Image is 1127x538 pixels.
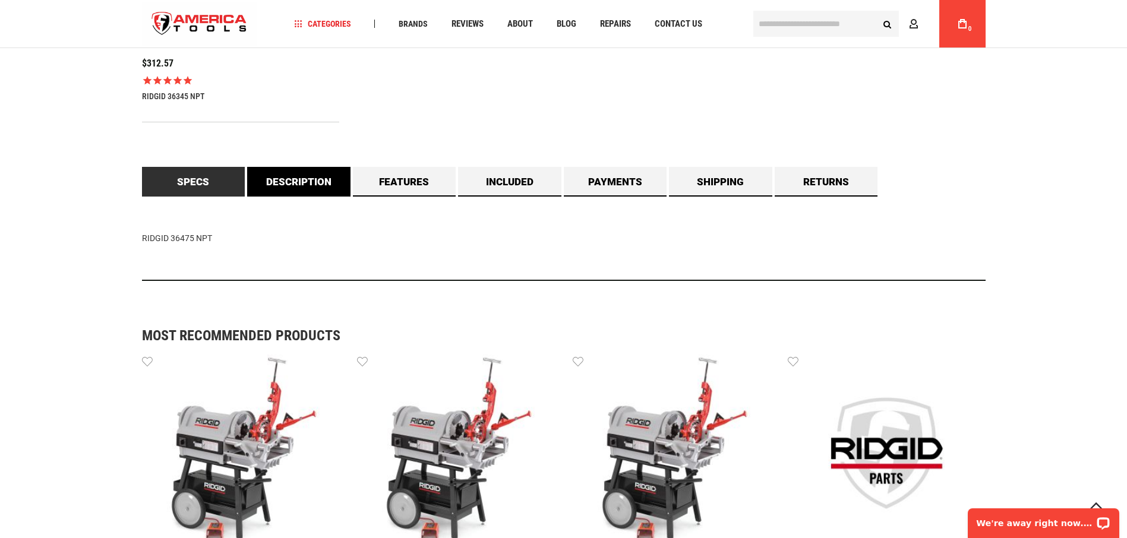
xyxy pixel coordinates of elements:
[353,167,456,197] a: Features
[142,197,986,281] div: RIDGID 36475 NPT
[775,167,878,197] a: Returns
[142,75,340,86] span: Rated 5.0 out of 5 stars 6 reviews
[551,16,582,32] a: Blog
[564,167,667,197] a: Payments
[289,16,356,32] a: Categories
[669,167,772,197] a: Shipping
[399,20,428,28] span: Brands
[142,91,204,101] a: RIDGID 36345 NPT
[960,501,1127,538] iframe: LiveChat chat widget
[557,20,576,29] span: Blog
[502,16,538,32] a: About
[142,58,173,69] span: $312.57
[142,328,944,343] strong: Most Recommended Products
[595,16,636,32] a: Repairs
[876,12,899,35] button: Search
[247,167,351,197] a: Description
[142,2,257,46] img: America Tools
[458,167,561,197] a: Included
[142,167,245,197] a: Specs
[446,16,489,32] a: Reviews
[294,20,351,28] span: Categories
[507,20,533,29] span: About
[393,16,433,32] a: Brands
[600,20,631,29] span: Repairs
[968,26,972,32] span: 0
[452,20,484,29] span: Reviews
[142,2,257,46] a: store logo
[649,16,708,32] a: Contact Us
[655,20,702,29] span: Contact Us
